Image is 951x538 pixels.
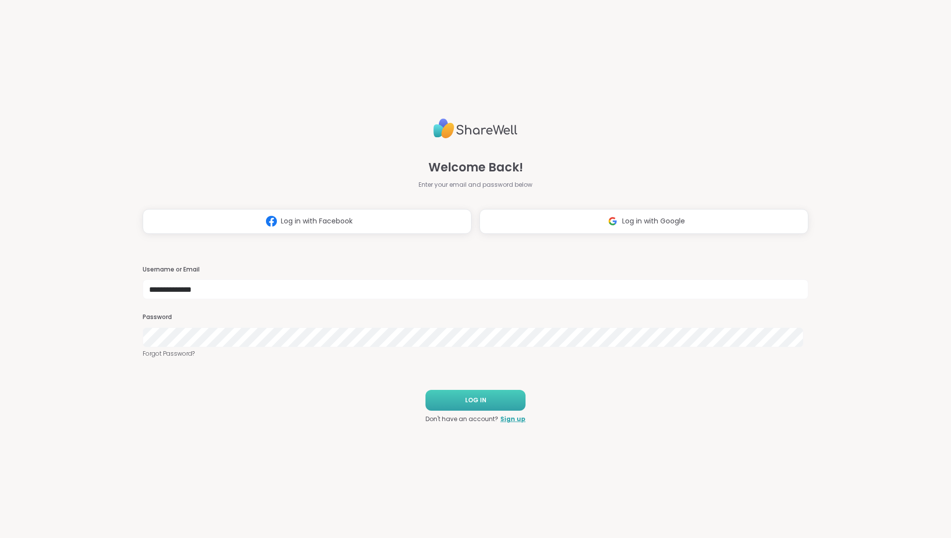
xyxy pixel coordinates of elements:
span: Log in with Google [622,216,685,226]
span: Log in with Facebook [281,216,353,226]
h3: Password [143,313,808,322]
button: LOG IN [425,390,526,411]
img: ShareWell Logo [433,114,518,143]
h3: Username or Email [143,266,808,274]
span: Enter your email and password below [419,180,532,189]
button: Log in with Facebook [143,209,472,234]
span: LOG IN [465,396,486,405]
span: Don't have an account? [425,415,498,424]
a: Forgot Password? [143,349,808,358]
img: ShareWell Logomark [262,212,281,230]
button: Log in with Google [479,209,808,234]
span: Welcome Back! [428,159,523,176]
a: Sign up [500,415,526,424]
img: ShareWell Logomark [603,212,622,230]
